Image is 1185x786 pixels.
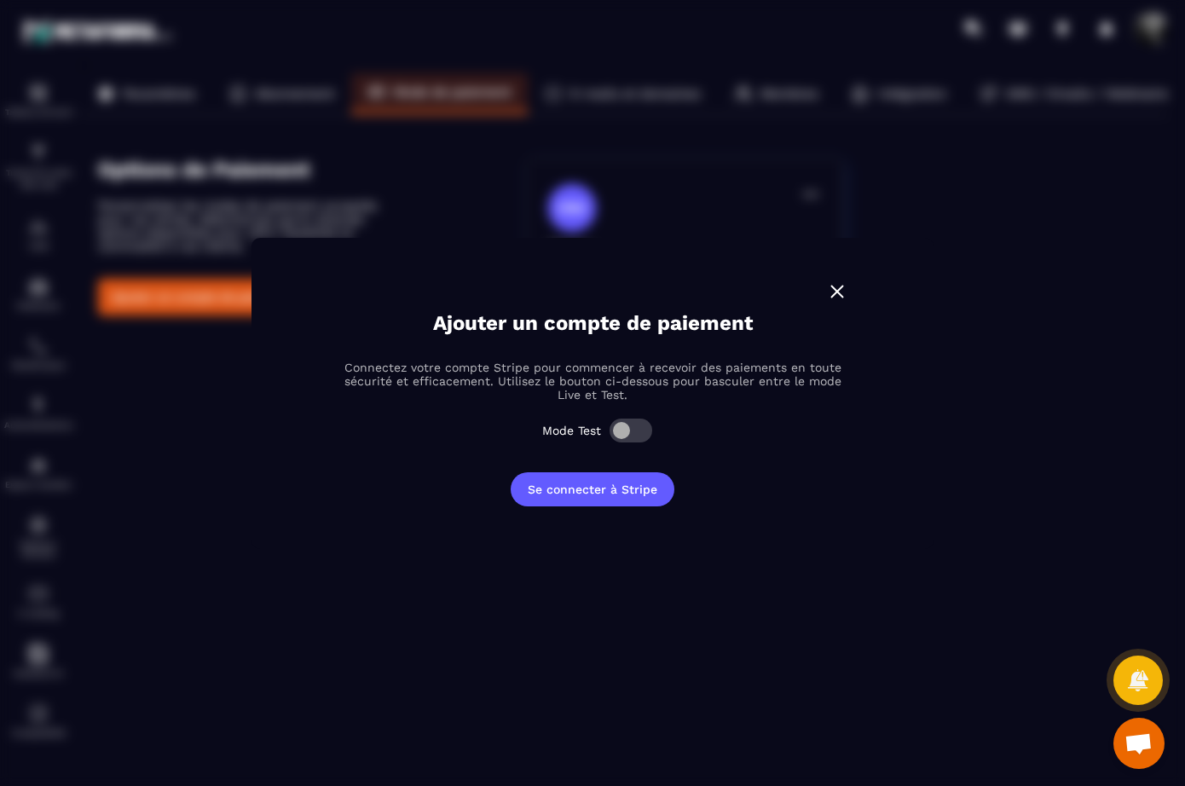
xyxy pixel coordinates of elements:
[542,424,601,437] label: Mode Test
[337,361,848,402] p: Connectez votre compte Stripe pour commencer à recevoir des paiements en toute sécurité et effica...
[1113,718,1165,769] div: Ouvrir le chat
[511,472,674,506] button: Se connecter à Stripe
[826,280,848,303] img: close-w.0bb75850.svg
[433,311,753,335] p: Ajouter un compte de paiement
